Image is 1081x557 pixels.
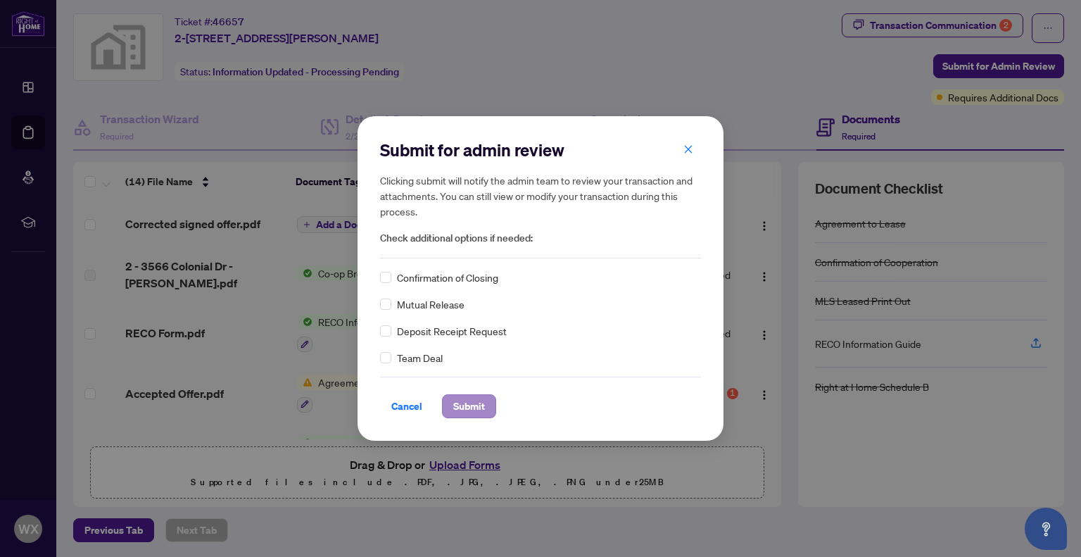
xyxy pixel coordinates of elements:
[380,394,434,418] button: Cancel
[453,395,485,418] span: Submit
[397,350,443,365] span: Team Deal
[391,395,422,418] span: Cancel
[397,296,464,312] span: Mutual Release
[1025,508,1067,550] button: Open asap
[380,173,701,219] h5: Clicking submit will notify the admin team to review your transaction and attachments. You can st...
[397,323,507,339] span: Deposit Receipt Request
[683,144,693,154] span: close
[380,230,701,246] span: Check additional options if needed:
[442,394,496,418] button: Submit
[397,270,498,285] span: Confirmation of Closing
[380,139,701,161] h2: Submit for admin review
